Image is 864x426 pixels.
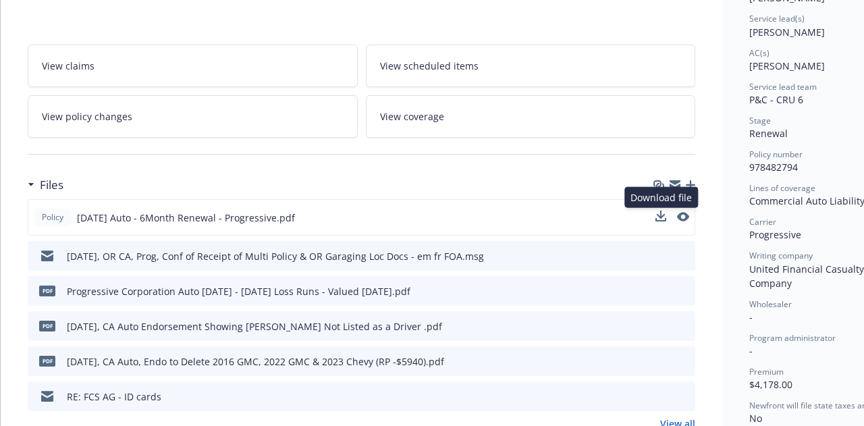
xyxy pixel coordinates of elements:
[749,298,792,310] span: Wholesaler
[39,211,66,223] span: Policy
[678,354,690,369] button: preview file
[656,390,667,404] button: download file
[749,81,817,92] span: Service lead team
[380,59,479,73] span: View scheduled items
[749,366,784,377] span: Premium
[749,344,753,357] span: -
[749,332,836,344] span: Program administrator
[67,284,410,298] div: Progressive Corporation Auto [DATE] - [DATE] Loss Runs - Valued [DATE].pdf
[655,211,666,225] button: download file
[749,311,753,323] span: -
[42,59,94,73] span: View claims
[67,249,484,263] div: [DATE], OR CA, Prog, Conf of Receipt of Multi Policy & OR Garaging Loc Docs - em fr FOA.msg
[366,45,696,87] a: View scheduled items
[749,127,788,140] span: Renewal
[40,176,63,194] h3: Files
[678,249,690,263] button: preview file
[39,321,55,331] span: pdf
[366,95,696,138] a: View coverage
[655,211,666,221] button: download file
[656,249,667,263] button: download file
[677,211,689,225] button: preview file
[380,109,444,124] span: View coverage
[749,412,762,425] span: No
[28,95,358,138] a: View policy changes
[749,378,792,391] span: $4,178.00
[77,211,295,225] span: [DATE] Auto - 6Month Renewal - Progressive.pdf
[749,93,803,106] span: P&C - CRU 6
[67,390,161,404] div: RE: FCS AG - ID cards
[678,284,690,298] button: preview file
[656,319,667,334] button: download file
[749,149,803,160] span: Policy number
[749,216,776,228] span: Carrier
[749,250,813,261] span: Writing company
[749,228,801,241] span: Progressive
[749,47,769,59] span: AC(s)
[656,354,667,369] button: download file
[28,45,358,87] a: View claims
[67,319,442,334] div: [DATE], CA Auto Endorsement Showing [PERSON_NAME] Not Listed as a Driver .pdf
[749,115,771,126] span: Stage
[624,187,698,208] div: Download file
[749,59,825,72] span: [PERSON_NAME]
[749,161,798,174] span: 978482794
[749,26,825,38] span: [PERSON_NAME]
[677,212,689,221] button: preview file
[39,286,55,296] span: pdf
[678,319,690,334] button: preview file
[67,354,444,369] div: [DATE], CA Auto, Endo to Delete 2016 GMC, 2022 GMC & 2023 Chevy (RP -$5940).pdf
[678,390,690,404] button: preview file
[749,13,805,24] span: Service lead(s)
[656,284,667,298] button: download file
[42,109,132,124] span: View policy changes
[749,182,815,194] span: Lines of coverage
[28,176,63,194] div: Files
[39,356,55,366] span: pdf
